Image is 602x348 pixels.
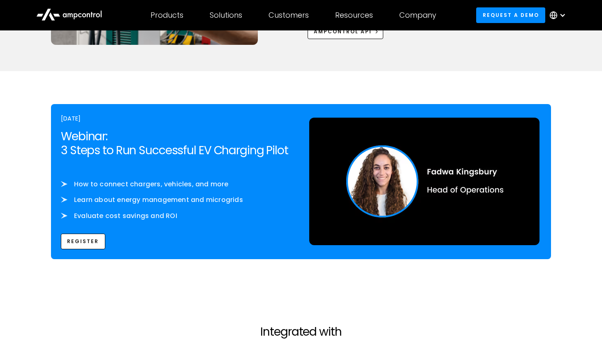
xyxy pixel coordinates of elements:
[399,11,436,20] div: Company
[335,11,373,20] div: Resources
[150,11,183,20] div: Products
[61,211,293,220] li: Evaluate cost savings and ROI
[61,195,293,204] li: Learn about energy management and microgrids
[309,118,539,245] img: Webinar EV Charging with Ampcontrol
[308,24,383,39] a: Ampcontrol APi
[476,7,545,23] a: Request a demo
[210,11,242,20] div: Solutions
[61,180,293,189] li: How to connect chargers, vehicles, and more
[61,171,293,180] p: ‍
[269,11,309,20] div: Customers
[260,325,341,339] h2: Integrated with
[61,234,105,249] a: REgister
[314,28,372,35] div: Ampcontrol APi
[61,130,293,157] h2: Webinar: 3 Steps to Run Successful EV Charging Pilot
[61,114,293,123] div: [DATE]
